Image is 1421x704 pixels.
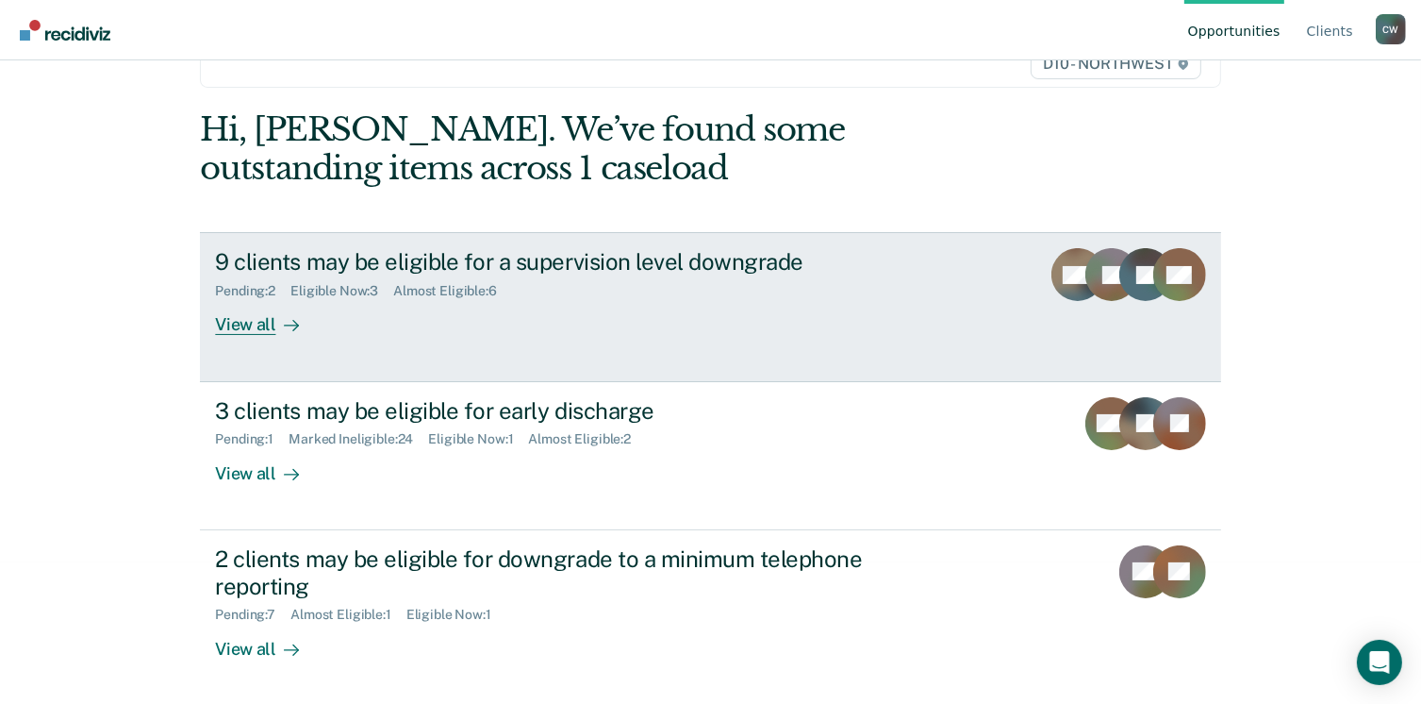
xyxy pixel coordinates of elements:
[215,607,290,623] div: Pending : 7
[290,283,393,299] div: Eligible Now : 3
[200,110,1016,188] div: Hi, [PERSON_NAME]. We’ve found some outstanding items across 1 caseload
[215,623,321,660] div: View all
[289,431,428,447] div: Marked Ineligible : 24
[1376,14,1406,44] button: Profile dropdown button
[406,607,506,623] div: Eligible Now : 1
[393,283,512,299] div: Almost Eligible : 6
[1376,14,1406,44] div: C W
[215,447,321,484] div: View all
[528,431,646,447] div: Almost Eligible : 2
[200,382,1220,530] a: 3 clients may be eligible for early dischargePending:1Marked Ineligible:24Eligible Now:1Almost El...
[20,20,110,41] img: Recidiviz
[215,397,877,425] div: 3 clients may be eligible for early discharge
[215,299,321,336] div: View all
[200,232,1220,381] a: 9 clients may be eligible for a supervision level downgradePending:2Eligible Now:3Almost Eligible...
[215,283,290,299] div: Pending : 2
[215,431,289,447] div: Pending : 1
[215,545,877,600] div: 2 clients may be eligible for downgrade to a minimum telephone reporting
[1031,49,1200,79] span: D10 - NORTHWEST
[215,248,877,276] div: 9 clients may be eligible for a supervision level downgrade
[428,431,528,447] div: Eligible Now : 1
[1357,640,1402,685] div: Open Intercom Messenger
[290,607,406,623] div: Almost Eligible : 1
